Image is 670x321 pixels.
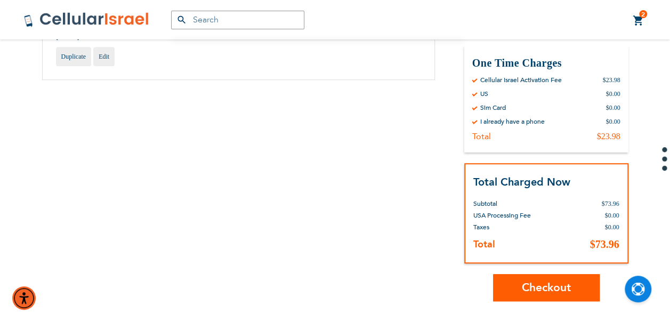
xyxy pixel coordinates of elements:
th: Subtotal [473,190,570,210]
span: $0.00 [605,212,619,219]
strong: Total Charged Now [473,175,570,189]
div: $0.00 [606,90,620,98]
span: $0.00 [605,223,619,231]
div: I already have a phone [480,117,545,126]
div: $0.00 [606,117,620,126]
span: USA Processing Fee [473,211,531,220]
span: $73.96 [590,238,619,250]
input: Search [171,11,304,29]
a: Duplicate [56,47,92,66]
div: Total [472,131,491,142]
span: $73.96 [602,200,619,207]
div: Cellular Israel Activation Fee [480,76,562,84]
div: $23.98 [597,131,620,142]
div: $0.00 [606,103,620,112]
img: Cellular Israel [23,12,150,28]
strong: Total [473,238,495,251]
span: Duplicate [61,53,86,60]
div: $23.98 [603,76,620,84]
span: Edit [99,53,109,60]
span: Checkout [522,280,571,295]
a: 2 [633,14,644,27]
span: 2 [641,10,645,19]
div: Accessibility Menu [12,286,36,310]
button: Checkout [493,274,600,301]
div: Sim Card [480,103,506,112]
div: US [480,90,488,98]
th: Taxes [473,221,570,233]
a: Edit [93,47,115,66]
h3: One Time Charges [472,56,620,70]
